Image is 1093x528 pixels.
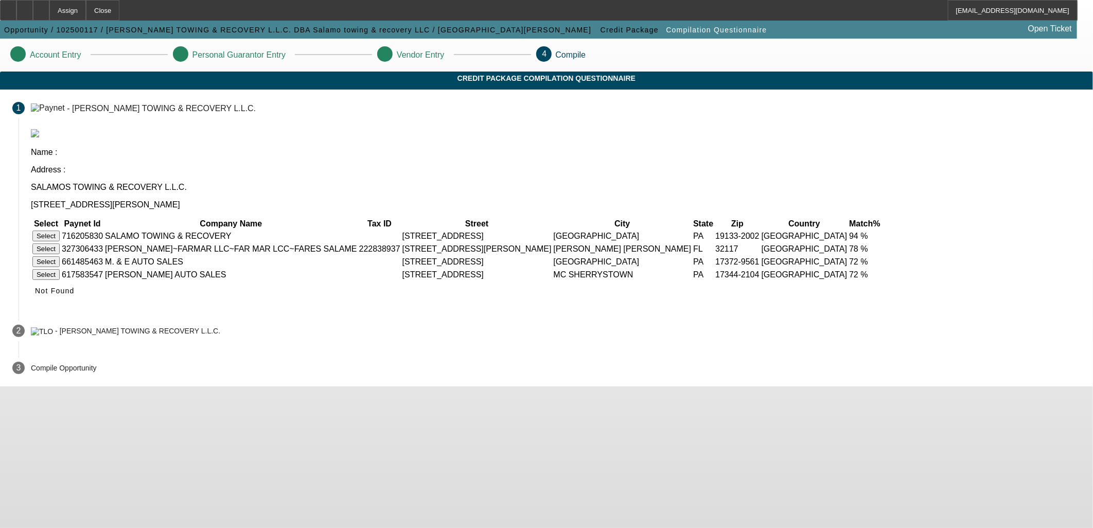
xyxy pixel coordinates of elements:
[553,230,692,242] td: [GEOGRAPHIC_DATA]
[32,269,60,280] button: Select
[715,243,760,255] td: 32117
[359,243,401,255] td: 222838937
[553,256,692,268] td: [GEOGRAPHIC_DATA]
[553,269,692,280] td: MC SHERRYSTOWN
[61,243,103,255] td: 327306433
[35,287,75,295] span: Not Found
[402,243,552,255] td: [STREET_ADDRESS][PERSON_NAME]
[761,269,848,280] td: [GEOGRAPHIC_DATA]
[849,256,880,268] td: 72 %
[30,50,81,60] p: Account Entry
[1024,20,1076,38] a: Open Ticket
[715,269,760,280] td: 17344-2104
[693,269,714,280] td: PA
[4,26,591,34] span: Opportunity / 102500117 / [PERSON_NAME] TOWING & RECOVERY L.L.C. DBA Salamo towing & recovery LLC...
[31,148,1081,157] p: Name :
[359,219,401,229] th: Tax ID
[67,103,256,112] div: - [PERSON_NAME] TOWING & RECOVERY L.L.C.
[397,50,445,60] p: Vendor Entry
[61,256,103,268] td: 661485463
[849,243,880,255] td: 78 %
[31,364,97,372] p: Compile Opportunity
[16,363,21,373] span: 3
[32,219,60,229] th: Select
[31,200,1081,209] p: [STREET_ADDRESS][PERSON_NAME]
[55,327,220,336] div: - [PERSON_NAME] TOWING & RECOVERY L.L.C.
[31,327,53,336] img: TLO
[849,219,880,229] th: Match%
[715,230,760,242] td: 19133-2002
[553,219,692,229] th: City
[693,230,714,242] td: PA
[693,256,714,268] td: PA
[849,269,880,280] td: 72 %
[31,103,65,113] img: Paynet
[31,129,39,137] img: paynet_logo.jpg
[761,243,848,255] td: [GEOGRAPHIC_DATA]
[761,219,848,229] th: Country
[598,21,661,39] button: Credit Package
[402,219,552,229] th: Street
[192,50,286,60] p: Personal Guarantor Entry
[8,74,1085,82] span: Credit Package Compilation Questionnaire
[61,230,103,242] td: 716205830
[849,230,880,242] td: 94 %
[761,256,848,268] td: [GEOGRAPHIC_DATA]
[61,269,103,280] td: 617583547
[32,256,60,267] button: Select
[553,243,692,255] td: [PERSON_NAME] [PERSON_NAME]
[32,231,60,241] button: Select
[693,243,714,255] td: FL
[542,49,547,58] span: 4
[402,269,552,280] td: [STREET_ADDRESS]
[402,230,552,242] td: [STREET_ADDRESS]
[402,256,552,268] td: [STREET_ADDRESS]
[31,281,79,300] button: Not Found
[715,256,760,268] td: 17372-9561
[104,230,357,242] td: SALAMO TOWING & RECOVERY
[16,103,21,113] span: 1
[31,183,1081,192] p: SALAMOS TOWING & RECOVERY L.L.C.
[104,219,357,229] th: Company Name
[104,243,357,255] td: [PERSON_NAME]~FARMAR LLC~FAR MAR LCC~FARES SALAME
[761,230,848,242] td: [GEOGRAPHIC_DATA]
[715,219,760,229] th: Zip
[693,219,714,229] th: State
[61,219,103,229] th: Paynet Id
[666,26,767,34] span: Compilation Questionnaire
[104,256,357,268] td: M. & E AUTO SALES
[601,26,659,34] span: Credit Package
[663,21,769,39] button: Compilation Questionnaire
[31,165,1081,174] p: Address :
[16,326,21,336] span: 2
[32,243,60,254] button: Select
[104,269,357,280] td: [PERSON_NAME] AUTO SALES
[556,50,586,60] p: Compile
